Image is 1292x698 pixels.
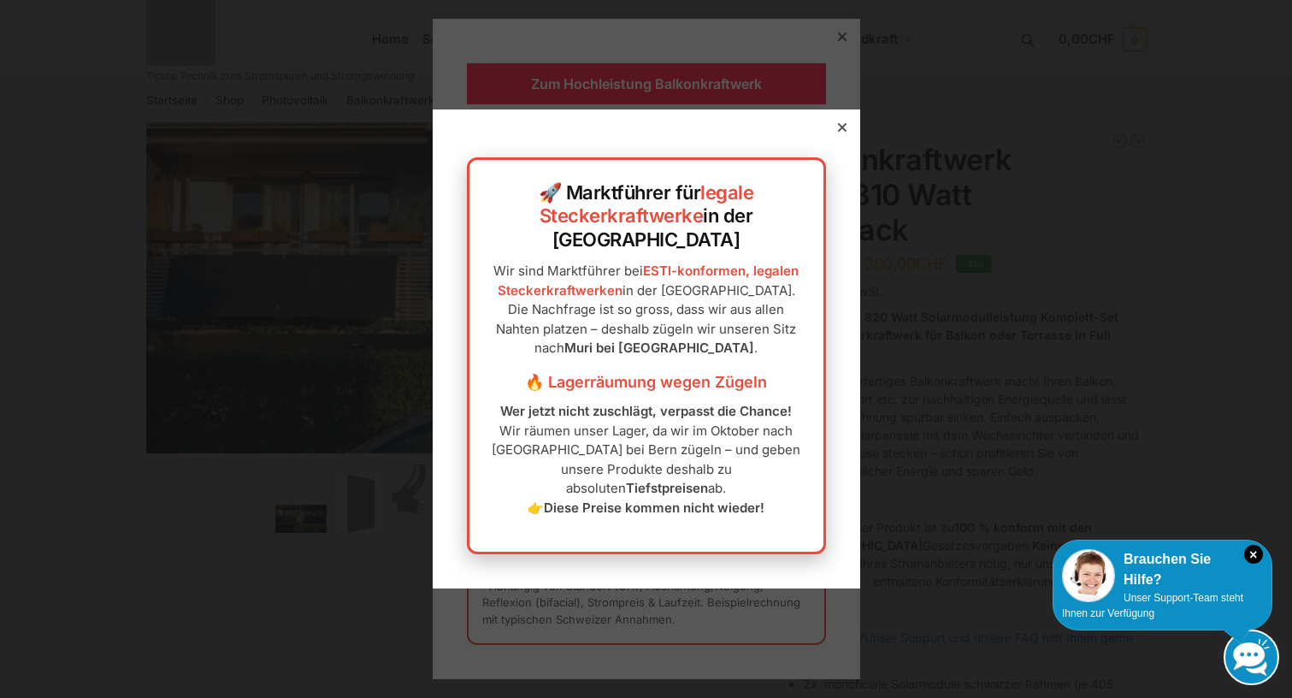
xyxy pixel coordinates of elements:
[1244,545,1263,564] i: Schließen
[498,263,799,299] a: ESTI-konformen, legalen Steckerkraftwerken
[1062,549,1115,602] img: Customer service
[487,402,806,518] p: Wir räumen unser Lager, da wir im Oktober nach [GEOGRAPHIC_DATA] bei Bern zügeln – und geben unse...
[564,340,754,356] strong: Muri bei [GEOGRAPHIC_DATA]
[487,181,806,252] h2: 🚀 Marktführer für in der [GEOGRAPHIC_DATA]
[487,262,806,358] p: Wir sind Marktführer bei in der [GEOGRAPHIC_DATA]. Die Nachfrage ist so gross, dass wir aus allen...
[544,500,764,516] strong: Diese Preise kommen nicht wieder!
[500,403,792,419] strong: Wer jetzt nicht zuschlägt, verpasst die Chance!
[1062,549,1263,590] div: Brauchen Sie Hilfe?
[1062,592,1243,619] span: Unser Support-Team steht Ihnen zur Verfügung
[540,181,754,228] a: legale Steckerkraftwerke
[487,371,806,393] h3: 🔥 Lagerräumung wegen Zügeln
[626,480,708,496] strong: Tiefstpreisen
